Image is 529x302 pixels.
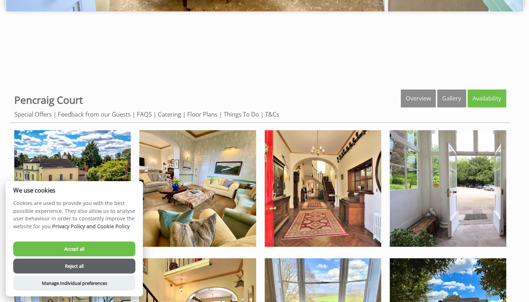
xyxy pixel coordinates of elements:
a: Gallery [437,89,466,107]
a: Privacy Policy and Cookie Policy [52,223,130,230]
button: Manage Individual preferences [13,276,135,291]
button: Reject all [13,259,135,273]
a: Floor Plans [187,110,218,118]
img: Beautiful porch entrance from the gravel driveway Pencraig Court sleeps 36 11 bedroom house Wye V... [390,130,506,246]
a: FAQS [137,110,152,118]
img: Pencraig Court 18th Century Country House Catering for Large Group Accommodation in the Wye Valle... [14,130,131,246]
a: Availability [468,89,506,107]
a: Pencraig Court [14,93,83,107]
img: Large range of comfy sofas in the reception at Pencraig Court Nr. Ross-on-Wye Herefordshire www.b... [139,130,256,246]
a: Things To Do [224,110,259,118]
img: Grand Entrance to welcome guests at Pencraig Court Nr Monmouth Wye Valley www.bhhl.co.uk [265,130,381,246]
a: Overview [401,89,436,107]
h2: We use cookies [6,187,143,194]
a: Catering [158,110,181,118]
iframe: Customer reviews powered by Trustpilot [4,30,525,83]
a: Special Offers [14,110,52,118]
p: Cookies are used to provide you with the best possible experience. They also allow us to analyse ... [6,199,143,235]
button: Accept all [13,241,135,256]
a: T&Cs [265,110,279,118]
a: Feedback from our Guests [58,110,131,118]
